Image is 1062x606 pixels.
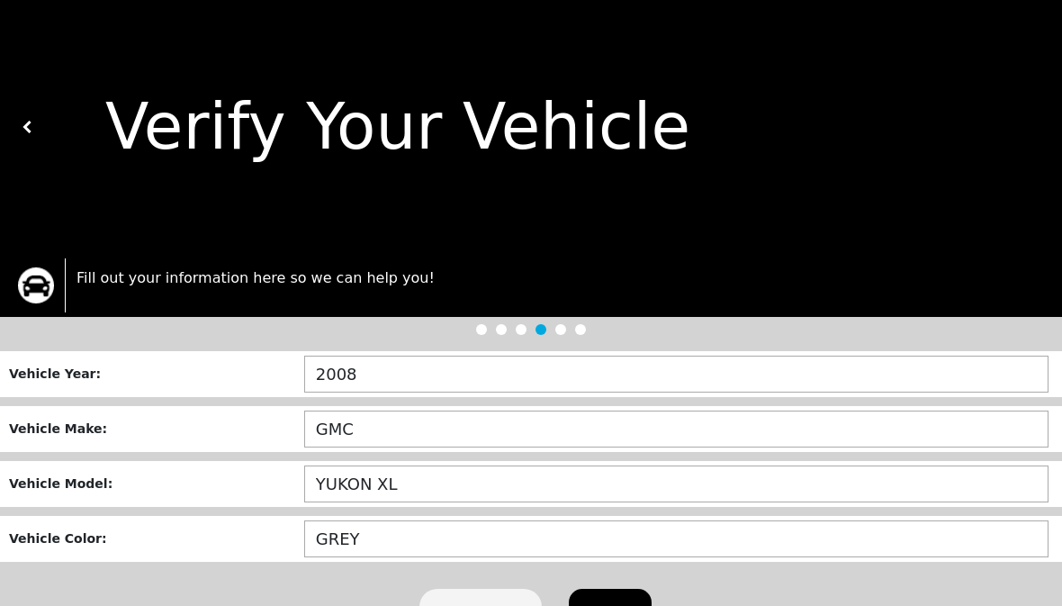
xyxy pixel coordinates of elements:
[9,365,304,384] div: Vehicle Year :
[304,466,1048,502] input: Model
[34,79,1041,175] div: Verify Your Vehicle
[304,356,1048,393] input: Year
[304,411,1048,448] input: Make
[18,267,54,303] img: trx now logo
[76,267,1044,289] p: Fill out your information here so we can help you!
[9,420,304,439] div: Vehicle Make :
[22,121,34,133] img: white carat left
[9,475,304,493] div: Vehicle Model :
[304,520,1048,557] input: Color
[9,529,304,548] div: Vehicle Color :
